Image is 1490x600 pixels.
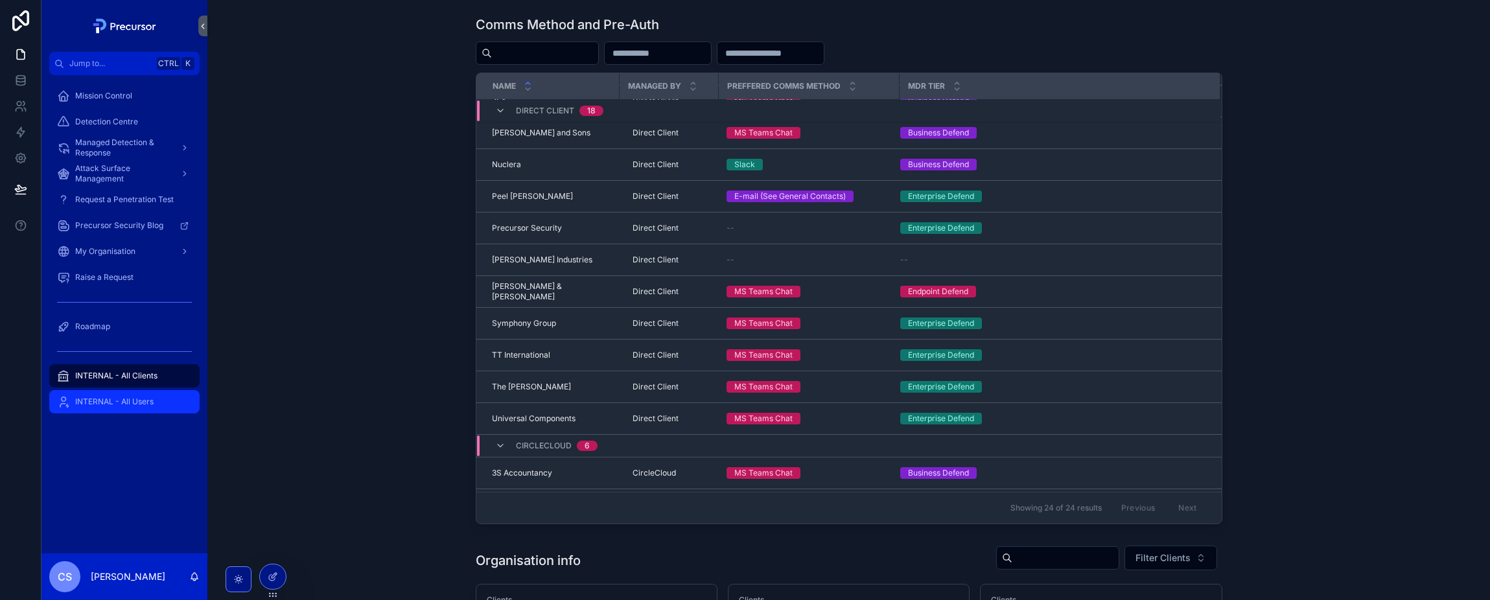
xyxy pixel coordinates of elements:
span: Direct Client [633,350,679,360]
span: Precursor Security [492,223,562,233]
span: Attack Surface Management [75,163,170,184]
div: Enterprise Defend [908,349,974,361]
span: Direct Client [633,223,679,233]
span: Direct Client [633,286,679,297]
span: Precursor Security Blog [75,220,163,231]
span: [PERSON_NAME] and Sons [492,128,590,138]
span: K [183,58,193,69]
a: Precursor Security Blog [49,214,200,237]
img: App logo [89,16,160,36]
a: Mission Control [49,84,200,108]
span: Direct Client [633,382,679,392]
span: INTERNAL - All Clients [75,371,157,381]
span: Direct Client [633,128,679,138]
span: Request a Penetration Test [75,194,174,205]
span: Filter Clients [1135,551,1191,564]
div: MS Teams Chat [734,127,793,139]
a: Attack Surface Management [49,162,200,185]
span: Raise a Request [75,272,134,283]
div: Business Defend [908,127,969,139]
span: Managed By [628,81,681,91]
div: scrollable content [41,75,207,430]
span: -- [900,255,908,265]
span: -- [727,223,734,233]
span: Showing 24 of 24 results [1010,503,1102,513]
span: CS [58,569,72,584]
div: MS Teams Chat [734,317,793,329]
span: Universal Components [492,413,576,424]
a: INTERNAL - All Clients [49,364,200,387]
a: My Organisation [49,240,200,263]
span: -- [727,255,734,265]
span: MDR Tier [908,81,945,91]
a: Request a Penetration Test [49,188,200,211]
a: Raise a Request [49,266,200,289]
h1: Comms Method and Pre-Auth [476,16,659,34]
div: MS Teams Chat [734,349,793,361]
a: Managed Detection & Response [49,136,200,159]
span: Ctrl [157,57,180,70]
span: [PERSON_NAME] & [PERSON_NAME] [492,281,612,302]
div: Enterprise Defend [908,381,974,393]
div: E-mail (See General Contacts) [734,190,846,202]
span: Jump to... [69,58,152,69]
span: Direct Client [516,106,574,116]
a: Detection Centre [49,110,200,133]
button: Jump to...CtrlK [49,52,200,75]
span: Detection Centre [75,117,138,127]
span: My Organisation [75,246,135,257]
div: Business Defend [908,467,969,479]
div: Endpoint Defend [908,286,968,297]
div: MS Teams Chat [734,413,793,424]
div: Enterprise Defend [908,317,974,329]
span: CircleCloud [516,441,572,451]
span: Direct Client [633,191,679,202]
span: Direct Client [633,413,679,424]
div: Slack [734,159,755,170]
a: INTERNAL - All Users [49,390,200,413]
div: 6 [585,441,590,451]
span: Direct Client [633,255,679,265]
span: TT International [492,350,550,360]
span: Direct Client [633,318,679,329]
span: Peel [PERSON_NAME] [492,191,573,202]
div: MS Teams Chat [734,286,793,297]
a: Roadmap [49,315,200,338]
span: [PERSON_NAME] Industries [492,255,592,265]
span: 3S Accountancy [492,468,552,478]
span: Roadmap [75,321,110,332]
span: Name [493,81,516,91]
span: CircleCloud [633,468,676,478]
div: 18 [587,106,596,116]
button: Select Button [1124,546,1217,570]
span: Managed Detection & Response [75,137,170,158]
p: [PERSON_NAME] [91,570,165,583]
div: Enterprise Defend [908,413,974,424]
span: INTERNAL - All Users [75,397,154,407]
div: Business Defend [908,159,969,170]
div: MS Teams Chat [734,467,793,479]
span: Symphony Group [492,318,556,329]
span: The [PERSON_NAME] [492,382,571,392]
h1: Organisation info [476,551,581,570]
div: Enterprise Defend [908,190,974,202]
span: Preffered comms method [727,81,841,91]
span: Mission Control [75,91,132,101]
div: Enterprise Defend [908,222,974,234]
span: Direct Client [633,159,679,170]
span: Nuclera [492,159,521,170]
div: MS Teams Chat [734,381,793,393]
